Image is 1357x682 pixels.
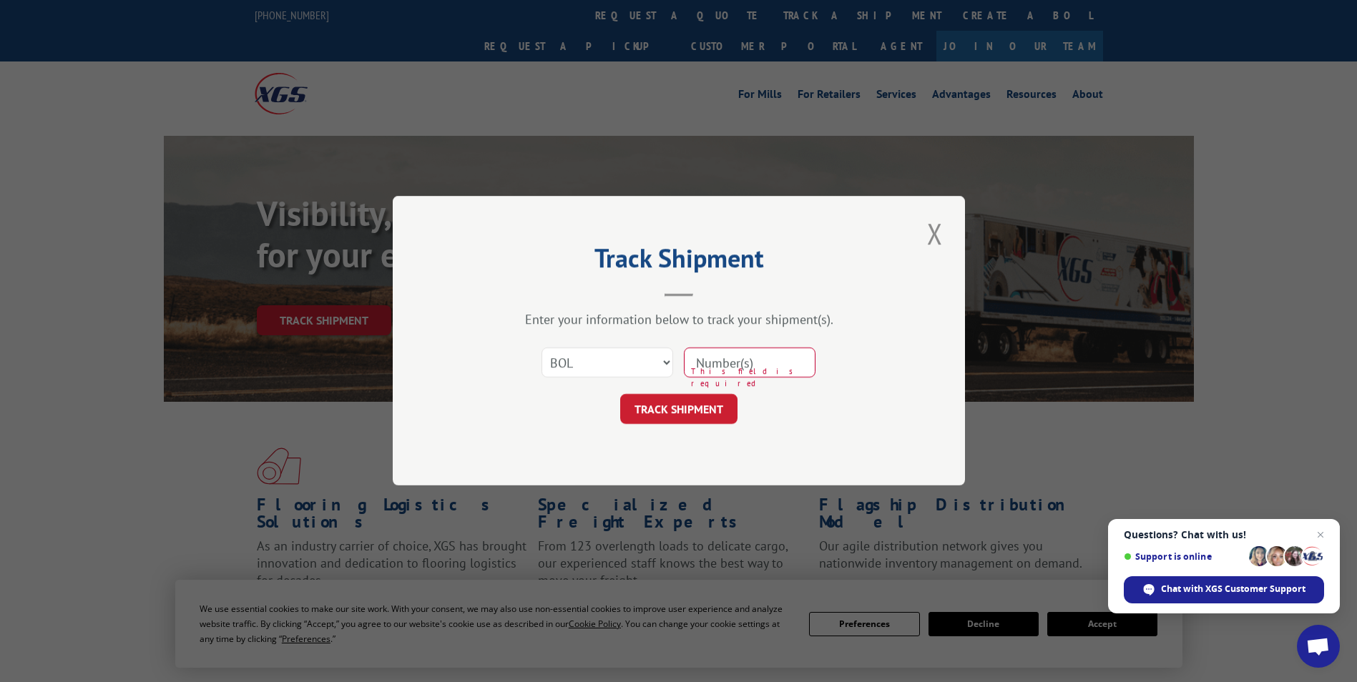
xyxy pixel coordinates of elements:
[464,248,893,275] h2: Track Shipment
[691,366,815,390] span: This field is required
[464,312,893,328] div: Enter your information below to track your shipment(s).
[1161,583,1305,595] span: Chat with XGS Customer Support
[620,395,738,425] button: TRACK SHIPMENT
[1297,625,1340,668] a: Open chat
[923,214,947,253] button: Close modal
[1124,529,1324,540] span: Questions? Chat with us!
[1124,551,1244,562] span: Support is online
[1124,576,1324,603] span: Chat with XGS Customer Support
[684,348,815,378] input: Number(s)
